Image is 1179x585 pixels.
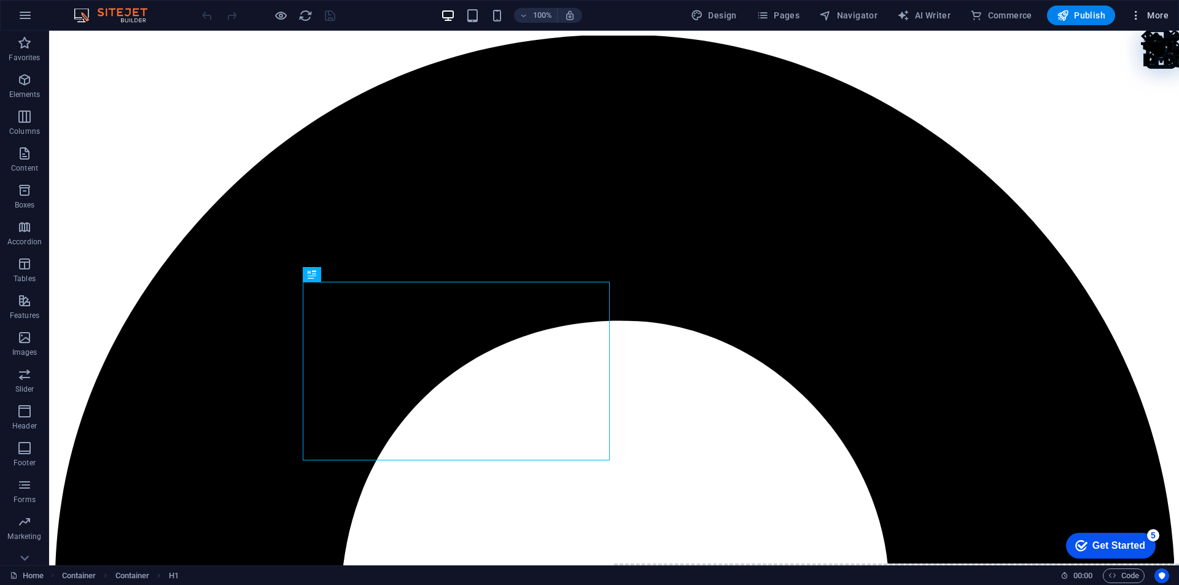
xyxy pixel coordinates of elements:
button: Publish [1047,6,1115,25]
span: AI Writer [897,9,951,21]
button: Usercentrics [1154,568,1169,583]
p: Tables [14,274,36,284]
span: Pages [757,9,800,21]
button: Design [686,6,742,25]
h6: 100% [532,8,552,23]
i: Reload page [298,9,313,23]
p: Columns [9,126,40,136]
span: More [1130,9,1169,21]
button: Click here to leave preview mode and continue editing [273,8,288,23]
span: 00 00 [1073,568,1092,583]
div: Get Started [36,14,89,25]
span: : [1082,571,1084,580]
p: Content [11,163,38,173]
div: Design (Ctrl+Alt+Y) [686,6,742,25]
p: Marketing [7,532,41,541]
button: More [1125,6,1173,25]
nav: breadcrumb [62,568,179,583]
button: Pages [752,6,804,25]
span: Click to select. Double-click to edit [62,568,96,583]
button: Code [1103,568,1145,583]
p: Features [10,311,39,320]
span: Click to select. Double-click to edit [115,568,150,583]
p: Forms [14,495,36,505]
p: Accordion [7,237,42,247]
span: Design [691,9,737,21]
span: Code [1108,568,1139,583]
span: Click to select. Double-click to edit [169,568,179,583]
p: Header [12,421,37,431]
p: Images [12,347,37,357]
span: Publish [1057,9,1105,21]
img: Editor Logo [71,8,163,23]
span: Commerce [970,9,1032,21]
i: On resize automatically adjust zoom level to fit chosen device. [564,10,575,21]
p: Elements [9,90,41,99]
span: Navigator [819,9,877,21]
button: 100% [514,8,558,23]
div: Get Started 5 items remaining, 0% complete [10,6,99,32]
p: Footer [14,458,36,468]
p: Favorites [9,53,40,63]
p: Boxes [15,200,35,210]
h6: Session time [1060,568,1093,583]
button: Navigator [814,6,882,25]
p: Slider [15,384,34,394]
button: Commerce [965,6,1037,25]
button: AI Writer [892,6,955,25]
button: reload [298,8,313,23]
div: 5 [91,2,103,15]
a: Click to cancel selection. Double-click to open Pages [10,568,44,583]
